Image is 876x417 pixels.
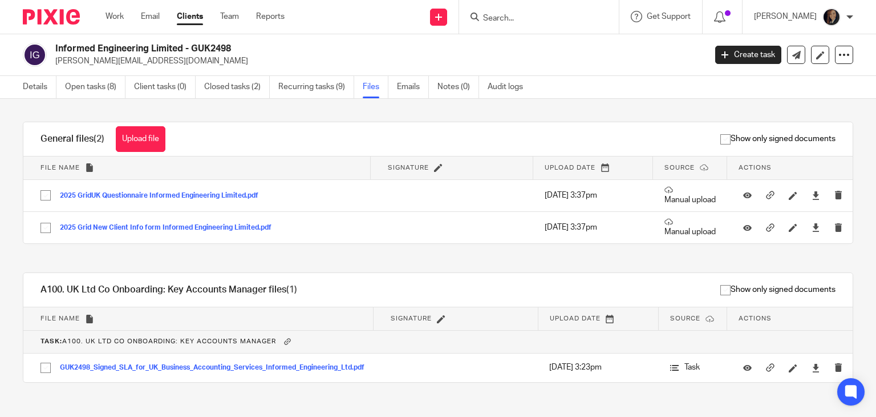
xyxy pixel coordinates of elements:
[363,76,388,98] a: Files
[397,76,429,98] a: Emails
[664,165,695,171] span: Source
[23,76,56,98] a: Details
[715,46,781,64] a: Create task
[141,11,160,22] a: Email
[739,315,772,322] span: Actions
[550,315,601,322] span: Upload date
[40,315,80,322] span: File name
[23,9,80,25] img: Pixie
[94,134,104,143] span: (2)
[65,76,125,98] a: Open tasks (8)
[40,339,62,345] b: Task:
[40,339,276,345] span: A100. UK Ltd Co Onboarding: Key Accounts Manager
[488,76,532,98] a: Audit logs
[256,11,285,22] a: Reports
[220,11,239,22] a: Team
[437,76,479,98] a: Notes (0)
[812,190,820,201] a: Download
[40,133,104,145] h1: General files
[35,357,56,379] input: Select
[812,362,820,374] a: Download
[134,76,196,98] a: Client tasks (0)
[55,55,698,67] p: [PERSON_NAME][EMAIL_ADDRESS][DOMAIN_NAME]
[40,165,80,171] span: File name
[720,133,836,145] span: Show only signed documents
[204,76,270,98] a: Closed tasks (2)
[60,224,280,232] button: 2025 Grid New Client Info form Informed Engineering Limited.pdf
[664,186,716,206] p: Manual upload
[739,165,772,171] span: Actions
[545,190,642,201] p: [DATE] 3:37pm
[754,11,817,22] p: [PERSON_NAME]
[40,284,297,296] h1: A100. UK Ltd Co Onboarding: Key Accounts Manager files
[177,11,203,22] a: Clients
[670,362,716,373] p: Task
[388,165,429,171] span: Signature
[545,165,595,171] span: Upload date
[391,315,432,322] span: Signature
[720,284,836,295] span: Show only signed documents
[55,43,570,55] h2: Informed Engineering Limited - GUK2498
[23,43,47,67] img: svg%3E
[812,222,820,233] a: Download
[545,222,642,233] p: [DATE] 3:37pm
[482,14,585,24] input: Search
[670,315,700,322] span: Source
[278,76,354,98] a: Recurring tasks (9)
[549,362,647,373] p: [DATE] 3:23pm
[35,185,56,206] input: Select
[822,8,841,26] img: Screenshot%202023-08-23%20174648.png
[60,364,373,372] button: GUK2498_Signed_SLA_for_UK_Business_Accounting_Services_Informed_Engineering_Ltd.pdf
[106,11,124,22] a: Work
[35,217,56,239] input: Select
[286,285,297,294] span: (1)
[116,126,165,152] button: Upload file
[664,218,716,238] p: Manual upload
[647,13,691,21] span: Get Support
[60,192,267,200] button: 2025 GridUK Questionnaire Informed Engineering Limited.pdf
